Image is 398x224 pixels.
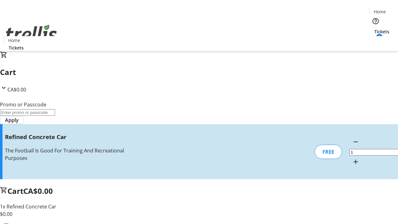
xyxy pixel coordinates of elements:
[5,133,141,141] h3: Refined Concrete Car
[374,28,389,35] span: Tickets
[4,44,29,51] a: Tickets
[23,186,53,196] span: CA$0.00
[349,156,362,168] button: Increment by one
[9,44,24,51] span: Tickets
[4,18,59,49] img: Orient E2E Organization qZZYhsQYOi's Logo
[5,116,19,124] span: Apply
[374,8,386,15] span: Home
[369,15,382,27] button: Help
[315,145,342,159] div: FREE
[349,136,362,148] button: Decrement by one
[370,8,390,15] a: Home
[5,147,141,162] div: The Football Is Good For Training And Recreational Purposes
[369,28,394,35] a: Tickets
[4,37,24,44] a: Home
[369,35,382,47] button: Cart
[7,86,26,93] span: CA$0.00
[8,37,20,44] span: Home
